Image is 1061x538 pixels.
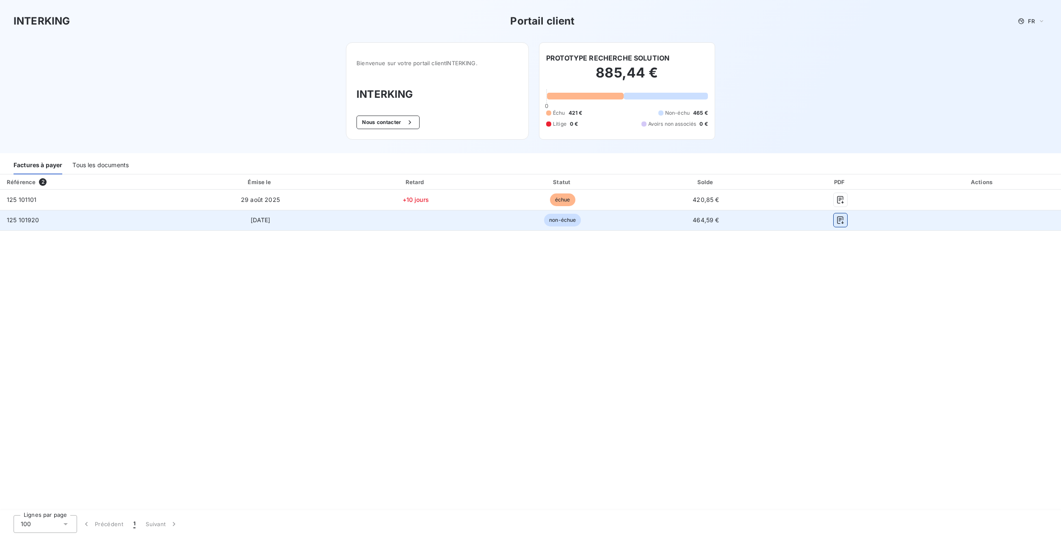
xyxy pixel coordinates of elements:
[21,520,31,528] span: 100
[356,116,419,129] button: Nous contacter
[637,178,775,186] div: Solde
[181,178,340,186] div: Émise le
[492,178,633,186] div: Statut
[665,109,690,117] span: Non-échu
[693,216,719,223] span: 464,59 €
[39,178,47,186] span: 2
[7,216,39,223] span: 125 101920
[343,178,488,186] div: Retard
[570,120,578,128] span: 0 €
[569,109,583,117] span: 421 €
[128,515,141,533] button: 1
[241,196,280,203] span: 29 août 2025
[545,102,548,109] span: 0
[779,178,903,186] div: PDF
[553,120,566,128] span: Litige
[693,109,708,117] span: 465 €
[546,53,669,63] h6: PROTOTYPE RECHERCHE SOLUTION
[544,214,581,226] span: non-échue
[72,157,129,174] div: Tous les documents
[7,196,37,203] span: 125 101101
[141,515,183,533] button: Suivant
[251,216,271,223] span: [DATE]
[693,196,719,203] span: 420,85 €
[403,196,429,203] span: +10 jours
[1028,18,1035,25] span: FR
[553,109,565,117] span: Échu
[14,14,70,29] h3: INTERKING
[648,120,696,128] span: Avoirs non associés
[356,60,518,66] span: Bienvenue sur votre portail client INTERKING .
[14,157,62,174] div: Factures à payer
[77,515,128,533] button: Précédent
[550,193,575,206] span: échue
[699,120,707,128] span: 0 €
[546,64,708,90] h2: 885,44 €
[133,520,135,528] span: 1
[510,14,575,29] h3: Portail client
[356,87,518,102] h3: INTERKING
[906,178,1059,186] div: Actions
[7,179,36,185] div: Référence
